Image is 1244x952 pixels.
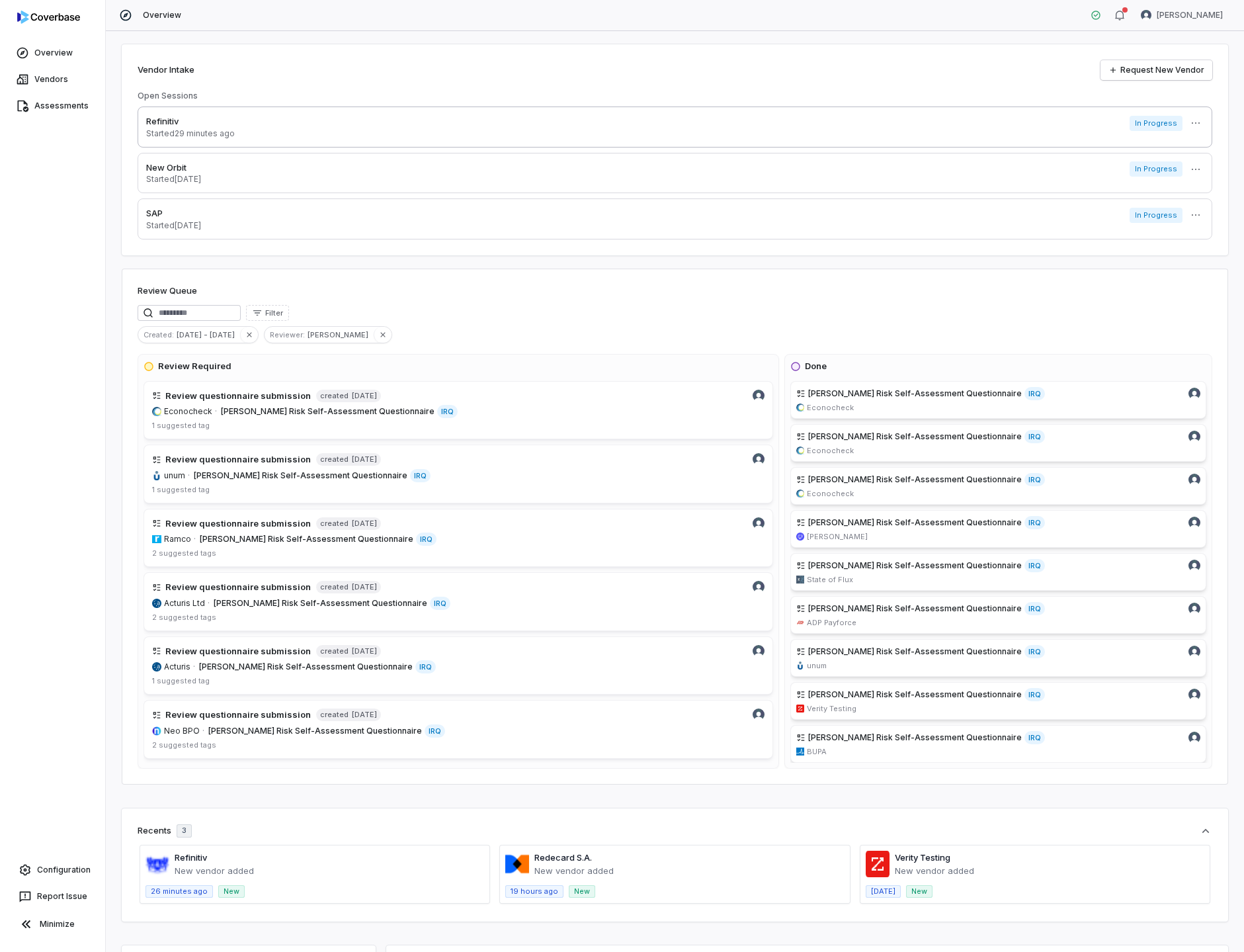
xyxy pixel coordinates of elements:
[807,747,827,757] span: BUPA
[146,128,235,139] p: Started 29 minutes ago
[1024,645,1045,658] span: IRQ
[165,390,311,403] h4: Review questionnaire submission
[144,636,773,695] a: Verity Billson avatarReview questionnaire submissioncreated[DATE]acturis.comActuris·[PERSON_NAME]...
[1024,602,1045,615] span: IRQ
[808,517,1022,528] span: [PERSON_NAME] Risk Self-Assessment Questionnaire
[1024,387,1045,400] span: IRQ
[320,582,349,592] span: created
[808,646,1022,657] span: [PERSON_NAME] Risk Self-Assessment Questionnaire
[1024,688,1045,701] span: IRQ
[221,406,435,417] span: [PERSON_NAME] Risk Self-Assessment Questionnaire
[808,603,1022,614] span: [PERSON_NAME] Risk Self-Assessment Questionnaire
[1188,689,1200,701] img: Verity Billson avatar
[165,709,311,722] h4: Review questionnaire submission
[144,700,773,759] a: Verity Billson avatarReview questionnaire submissioncreated[DATE]neobpo.com.brNeo BPO·[PERSON_NAM...
[1130,208,1182,223] span: In Progress
[202,726,204,736] span: ·
[146,220,201,231] p: Started [DATE]
[790,596,1206,634] a: [PERSON_NAME] Risk Self-Assessment QuestionnaireIRQVerity Billson avataradp.comADP Payforce
[351,454,377,464] span: [DATE]
[1188,603,1200,615] img: Verity Billson avatar
[1188,732,1200,744] img: Verity Billson avatar
[430,597,450,610] span: IRQ
[188,470,190,481] span: ·
[152,485,210,494] span: 1 suggested tag
[146,115,235,128] p: Refinitiv
[1024,731,1045,744] span: IRQ
[308,329,374,341] span: [PERSON_NAME]
[146,207,201,220] p: SAP
[1188,474,1200,486] img: Verity Billson avatar
[138,284,197,298] h1: Review Queue
[415,660,436,673] span: IRQ
[753,709,765,720] img: Verity Billson avatar
[807,704,856,714] span: Verity Testing
[808,732,1022,743] span: [PERSON_NAME] Risk Self-Assessment Questionnaire
[808,689,1022,700] span: [PERSON_NAME] Risk Self-Assessment Questionnaire
[790,467,1206,505] a: [PERSON_NAME] Risk Self-Assessment QuestionnaireIRQVerity Billson avatareconocheck.comEconocheck
[194,534,196,544] span: ·
[164,470,185,481] span: unum
[320,646,349,656] span: created
[807,489,854,499] span: Econocheck
[3,94,103,118] a: Assessments
[351,646,377,656] span: [DATE]
[175,852,207,863] a: Refinitiv
[1024,430,1045,443] span: IRQ
[152,548,216,558] span: 2 suggested tags
[194,470,407,481] span: [PERSON_NAME] Risk Self-Assessment Questionnaire
[1188,560,1200,572] img: Verity Billson avatar
[807,532,868,542] span: [PERSON_NAME]
[1100,60,1212,80] a: Request New Vendor
[246,305,289,321] button: Filter
[790,510,1206,548] a: [PERSON_NAME] Risk Self-Assessment QuestionnaireIRQVerity Billson avatarsykes.com[PERSON_NAME]
[215,406,217,417] span: ·
[177,329,240,341] span: [DATE] - [DATE]
[790,424,1206,462] a: [PERSON_NAME] Risk Self-Assessment QuestionnaireIRQVerity Billson avatareconocheck.comEconocheck
[895,852,950,863] a: Verity Testing
[152,676,210,685] span: 1 suggested tag
[351,391,377,401] span: [DATE]
[807,618,856,628] span: ADP Payforce
[138,824,192,838] div: Recents
[5,911,100,937] button: Minimize
[320,710,349,720] span: created
[5,885,100,908] button: Report Issue
[165,517,311,531] h4: Review questionnaire submission
[138,107,1212,148] a: RefinitivStarted29 minutes agoIn Progress
[320,454,349,464] span: created
[138,153,1212,194] a: New OrbitStarted[DATE]In Progress
[753,390,765,402] img: Verity Billson avatar
[807,403,854,413] span: Econocheck
[164,662,190,672] span: Acturis
[807,575,853,585] span: State of Flux
[425,724,445,738] span: IRQ
[1157,10,1223,21] span: [PERSON_NAME]
[138,824,1212,838] button: Recents3
[193,662,195,672] span: ·
[3,41,103,65] a: Overview
[199,662,413,672] span: [PERSON_NAME] Risk Self-Assessment Questionnaire
[790,725,1206,763] a: [PERSON_NAME] Risk Self-Assessment QuestionnaireIRQVerity Billson avatarbupa.comBUPA
[534,852,592,863] a: Redecard S.A.
[200,534,413,544] span: [PERSON_NAME] Risk Self-Assessment Questionnaire
[265,329,308,341] span: Reviewer :
[144,381,773,440] a: Verity Billson avatarReview questionnaire submissioncreated[DATE]econocheck.comEconocheck·[PERSON...
[790,639,1206,677] a: [PERSON_NAME] Risk Self-Assessment QuestionnaireIRQVerity Billson avatarunum.comunum
[320,391,349,401] span: created
[1024,516,1045,529] span: IRQ
[138,329,177,341] span: Created :
[410,469,431,482] span: IRQ
[138,64,194,77] h2: Vendor Intake
[351,582,377,592] span: [DATE]
[351,519,377,529] span: [DATE]
[17,11,80,24] img: logo-D7KZi-bG.svg
[753,453,765,465] img: Verity Billson avatar
[144,445,773,503] a: Verity Billson avatarReview questionnaire submissioncreated[DATE]unum.comunum·[PERSON_NAME] Risk ...
[182,826,187,836] span: 3
[1141,10,1151,21] img: Verity Billson avatar
[1130,161,1182,177] span: In Progress
[152,613,216,622] span: 2 suggested tags
[790,381,1206,419] a: [PERSON_NAME] Risk Self-Assessment QuestionnaireIRQVerity Billson avatareconocheck.comEconocheck
[208,598,210,609] span: ·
